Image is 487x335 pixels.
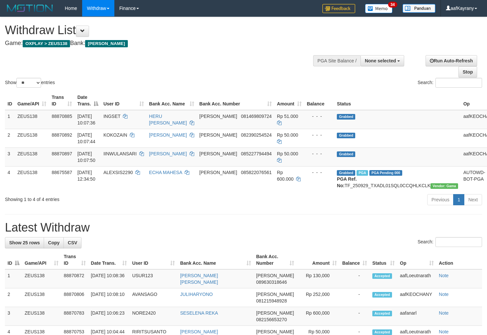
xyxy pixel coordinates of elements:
td: - [339,288,370,307]
th: Action [436,251,482,269]
span: [PERSON_NAME] [256,329,294,334]
span: [PERSON_NAME] [256,292,294,297]
td: 1 [5,269,22,288]
label: Search: [418,78,482,88]
h1: Latest Withdraw [5,221,482,234]
th: Op: activate to sort column ascending [397,251,436,269]
span: Accepted [372,329,392,335]
td: 88870872 [61,269,88,288]
td: 4 [5,166,15,191]
span: Copy 081215948928 to clipboard [256,298,287,303]
div: - - - [307,113,332,120]
th: User ID: activate to sort column ascending [101,91,147,110]
a: Note [439,329,449,334]
div: Showing 1 to 4 of 4 entries [5,193,198,203]
span: 88870892 [52,132,72,138]
span: Grabbed [337,114,355,120]
img: Button%20Memo.svg [365,4,393,13]
td: aafLoeutnarath [397,269,436,288]
td: Rp 600,000 [297,307,340,326]
td: [DATE] 10:08:10 [88,288,130,307]
td: 3 [5,307,22,326]
input: Search: [435,78,482,88]
a: Note [439,310,449,316]
a: [PERSON_NAME] [149,151,187,156]
span: Vendor URL: https://trx31.1velocity.biz [430,183,458,189]
span: 88870885 [52,114,72,119]
span: Grabbed [337,170,355,176]
label: Show entries [5,78,55,88]
td: AVANSAGO [129,288,177,307]
td: ZEUS138 [15,129,49,147]
span: [DATE] 10:07:50 [77,151,95,163]
a: Next [464,194,482,205]
span: Rp 51.000 [277,114,298,119]
td: ZEUS138 [22,269,61,288]
span: IINWULANSARI [104,151,137,156]
th: Game/API: activate to sort column ascending [15,91,49,110]
div: PGA Site Balance / [313,55,360,66]
a: Copy [44,237,64,248]
span: Accepted [372,273,392,279]
span: PGA Pending [369,170,402,176]
a: SESELENA REKA [180,310,218,316]
th: User ID: activate to sort column ascending [129,251,177,269]
span: Marked by aafpengsreynich [357,170,368,176]
span: Copy 085822076561 to clipboard [241,170,271,175]
a: [PERSON_NAME] [PERSON_NAME] [180,273,218,285]
a: [PERSON_NAME] [149,132,187,138]
span: [DATE] 12:34:50 [77,170,95,182]
td: ZEUS138 [15,166,49,191]
span: Rp 50.000 [277,132,298,138]
span: [PERSON_NAME] [256,310,294,316]
td: 3 [5,147,15,166]
td: Rp 252,000 [297,288,340,307]
th: Status [334,91,461,110]
th: Trans ID: activate to sort column ascending [49,91,75,110]
a: Run Auto-Refresh [426,55,477,66]
img: Feedback.jpg [322,4,355,13]
td: ZEUS138 [15,110,49,129]
span: [PERSON_NAME] [85,40,128,47]
td: Rp 130,000 [297,269,340,288]
span: Accepted [372,292,392,298]
span: [DATE] 10:07:44 [77,132,95,144]
td: 1 [5,110,15,129]
th: Bank Acc. Name: activate to sort column ascending [147,91,197,110]
span: CSV [68,240,77,245]
td: aafanarl [397,307,436,326]
span: [PERSON_NAME] [199,170,237,175]
span: 34 [388,2,397,8]
span: Accepted [372,311,392,316]
th: Game/API: activate to sort column ascending [22,251,61,269]
input: Search: [435,237,482,247]
td: NORE2420 [129,307,177,326]
span: Rp 600.000 [277,170,294,182]
a: Previous [427,194,453,205]
td: ZEUS138 [22,288,61,307]
span: Copy 082390254524 to clipboard [241,132,271,138]
th: ID [5,91,15,110]
th: Amount: activate to sort column ascending [297,251,340,269]
div: - - - [307,169,332,176]
a: Show 25 rows [5,237,44,248]
h4: Game: Bank: [5,40,318,47]
span: Rp 50.000 [277,151,298,156]
th: Date Trans.: activate to sort column ascending [88,251,130,269]
span: Grabbed [337,133,355,138]
td: aafKEOCHANY [397,288,436,307]
td: ZEUS138 [22,307,61,326]
td: - [339,269,370,288]
th: Bank Acc. Number: activate to sort column ascending [254,251,297,269]
select: Showentries [16,78,41,88]
th: Bank Acc. Number: activate to sort column ascending [197,91,274,110]
th: Balance [304,91,335,110]
td: USUR123 [129,269,177,288]
a: Stop [458,66,477,78]
td: TF_250929_TXADL01SQL0CCQHLKCLK [334,166,461,191]
td: [DATE] 10:08:36 [88,269,130,288]
a: CSV [63,237,81,248]
img: MOTION_logo.png [5,3,55,13]
span: Copy [48,240,59,245]
b: PGA Ref. No: [337,176,357,188]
